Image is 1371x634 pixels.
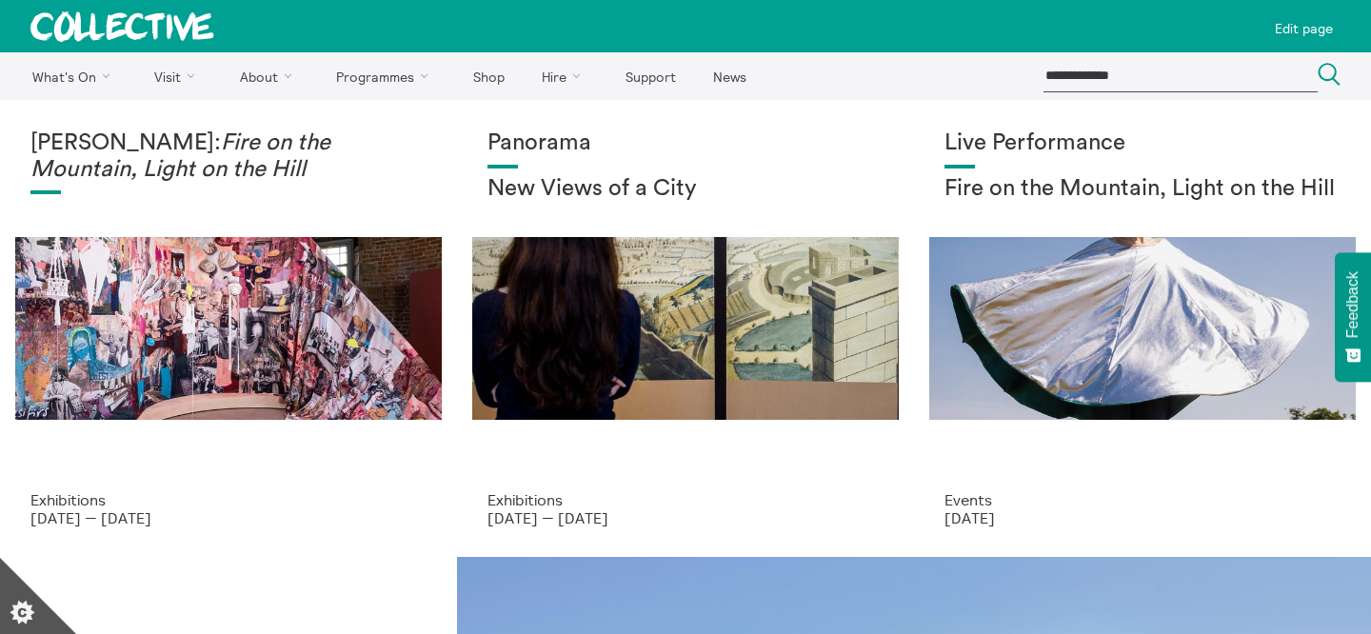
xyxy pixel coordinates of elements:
[1344,271,1361,338] span: Feedback
[1267,8,1341,45] a: Edit page
[456,52,521,100] a: Shop
[487,176,884,203] h2: New Views of a City
[944,130,1341,157] h1: Live Performance
[223,52,316,100] a: About
[15,52,134,100] a: What's On
[944,491,1341,508] p: Events
[30,131,330,181] em: Fire on the Mountain, Light on the Hill
[608,52,692,100] a: Support
[138,52,220,100] a: Visit
[944,509,1341,526] p: [DATE]
[320,52,453,100] a: Programmes
[30,130,427,183] h1: [PERSON_NAME]:
[487,509,884,526] p: [DATE] — [DATE]
[457,100,914,557] a: Collective Panorama June 2025 small file 8 Panorama New Views of a City Exhibitions [DATE] — [DATE]
[696,52,763,100] a: News
[944,176,1341,203] h2: Fire on the Mountain, Light on the Hill
[1275,21,1333,36] p: Edit page
[30,509,427,526] p: [DATE] — [DATE]
[487,130,884,157] h1: Panorama
[914,100,1371,557] a: Photo: Eoin Carey Live Performance Fire on the Mountain, Light on the Hill Events [DATE]
[526,52,606,100] a: Hire
[487,491,884,508] p: Exhibitions
[1335,252,1371,382] button: Feedback - Show survey
[30,491,427,508] p: Exhibitions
